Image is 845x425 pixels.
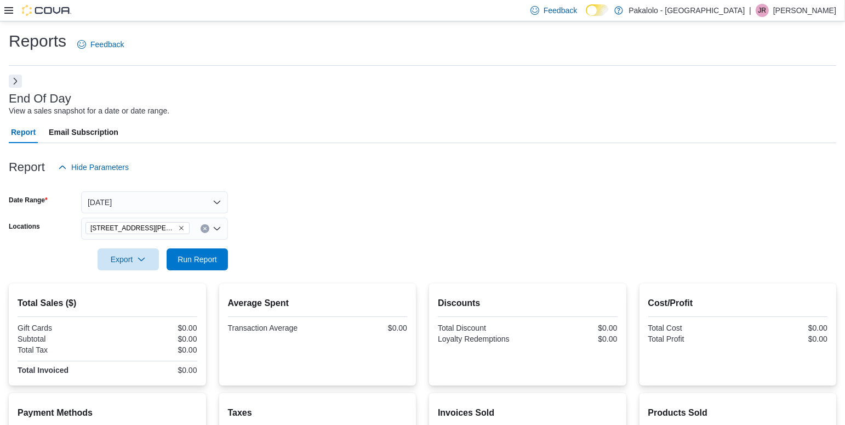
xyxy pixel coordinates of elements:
[438,335,526,343] div: Loyalty Redemptions
[90,223,176,234] span: [STREET_ADDRESS][PERSON_NAME]
[648,335,736,343] div: Total Profit
[438,406,618,420] h2: Invoices Sold
[228,406,408,420] h2: Taxes
[9,92,71,105] h3: End Of Day
[18,345,105,354] div: Total Tax
[530,324,618,332] div: $0.00
[90,39,124,50] span: Feedback
[756,4,769,17] div: Justin Rochon
[228,297,408,310] h2: Average Spent
[98,248,159,270] button: Export
[85,222,190,234] span: 385 Tompkins Avenue
[749,4,751,17] p: |
[18,297,197,310] h2: Total Sales ($)
[438,324,526,332] div: Total Discount
[9,222,40,231] label: Locations
[73,33,128,55] a: Feedback
[228,324,316,332] div: Transaction Average
[544,5,577,16] span: Feedback
[773,4,836,17] p: [PERSON_NAME]
[740,335,827,343] div: $0.00
[18,366,68,375] strong: Total Invoiced
[18,335,105,343] div: Subtotal
[18,324,105,332] div: Gift Cards
[586,4,609,16] input: Dark Mode
[740,324,827,332] div: $0.00
[438,297,618,310] h2: Discounts
[319,324,407,332] div: $0.00
[178,225,185,231] button: Remove 385 Tompkins Avenue from selection in this group
[648,324,736,332] div: Total Cost
[758,4,767,17] span: JR
[110,345,197,354] div: $0.00
[213,224,221,233] button: Open list of options
[49,121,118,143] span: Email Subscription
[81,191,228,213] button: [DATE]
[110,366,197,375] div: $0.00
[9,105,169,117] div: View a sales snapshot for a date or date range.
[648,297,828,310] h2: Cost/Profit
[18,406,197,420] h2: Payment Methods
[201,224,209,233] button: Clear input
[110,324,197,332] div: $0.00
[167,248,228,270] button: Run Report
[9,161,45,174] h3: Report
[9,75,22,88] button: Next
[110,335,197,343] div: $0.00
[9,196,48,205] label: Date Range
[178,254,217,265] span: Run Report
[11,121,36,143] span: Report
[71,162,129,173] span: Hide Parameters
[629,4,745,17] p: Pakalolo - [GEOGRAPHIC_DATA]
[530,335,618,343] div: $0.00
[104,248,152,270] span: Export
[9,30,66,52] h1: Reports
[22,5,71,16] img: Cova
[648,406,828,420] h2: Products Sold
[54,156,133,178] button: Hide Parameters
